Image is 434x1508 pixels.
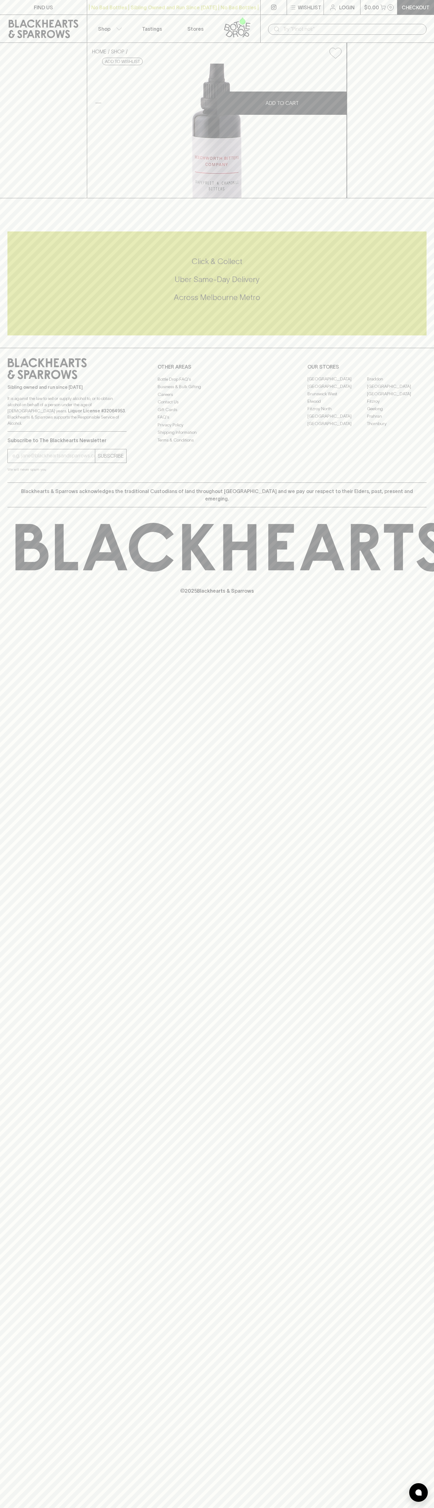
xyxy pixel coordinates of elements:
p: It is against the law to sell or supply alcohol to, or to obtain alcohol on behalf of a person un... [7,395,127,426]
p: Checkout [402,4,430,11]
p: Shop [98,25,110,33]
button: ADD TO CART [217,92,347,115]
a: [GEOGRAPHIC_DATA] [307,375,367,383]
a: [GEOGRAPHIC_DATA] [307,420,367,428]
a: Stores [174,15,217,43]
a: SHOP [111,49,124,54]
a: Gift Cards [158,406,277,413]
button: Shop [87,15,131,43]
p: Stores [187,25,204,33]
button: SUBSCRIBE [95,449,126,463]
a: Brunswick West [307,390,367,398]
a: [GEOGRAPHIC_DATA] [367,390,427,398]
a: Braddon [367,375,427,383]
a: Geelong [367,405,427,413]
p: SUBSCRIBE [98,452,124,460]
input: Try "Pinot noir" [283,24,422,34]
a: Fitzroy [367,398,427,405]
a: Prahran [367,413,427,420]
img: 28510.png [87,64,347,198]
a: Contact Us [158,398,277,406]
a: [GEOGRAPHIC_DATA] [307,413,367,420]
a: Careers [158,391,277,398]
h5: Uber Same-Day Delivery [7,274,427,285]
a: Fitzroy North [307,405,367,413]
p: Wishlist [298,4,321,11]
a: Thornbury [367,420,427,428]
input: e.g. jane@blackheartsandsparrows.com.au [12,451,95,461]
p: $0.00 [364,4,379,11]
p: Subscribe to The Blackhearts Newsletter [7,437,127,444]
strong: Liquor License #32064953 [68,408,125,413]
a: Shipping Information [158,429,277,436]
a: Terms & Conditions [158,436,277,444]
p: Blackhearts & Sparrows acknowledges the traditional Custodians of land throughout [GEOGRAPHIC_DAT... [12,487,422,502]
a: [GEOGRAPHIC_DATA] [367,383,427,390]
a: FAQ's [158,414,277,421]
p: We will never spam you [7,466,127,473]
a: Bottle Drop FAQ's [158,375,277,383]
div: Call to action block [7,231,427,335]
p: Sibling owned and run since [DATE] [7,384,127,390]
p: Login [339,4,355,11]
a: HOME [92,49,106,54]
p: OTHER AREAS [158,363,277,370]
a: Elwood [307,398,367,405]
p: FIND US [34,4,53,11]
p: Tastings [142,25,162,33]
a: [GEOGRAPHIC_DATA] [307,383,367,390]
p: ADD TO CART [266,99,299,107]
h5: Click & Collect [7,256,427,267]
p: OUR STORES [307,363,427,370]
a: Privacy Policy [158,421,277,429]
a: Business & Bulk Gifting [158,383,277,391]
img: bubble-icon [415,1489,422,1496]
button: Add to wishlist [327,45,344,61]
button: Add to wishlist [102,58,143,65]
h5: Across Melbourne Metro [7,292,427,303]
a: Tastings [130,15,174,43]
p: 0 [389,6,392,9]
